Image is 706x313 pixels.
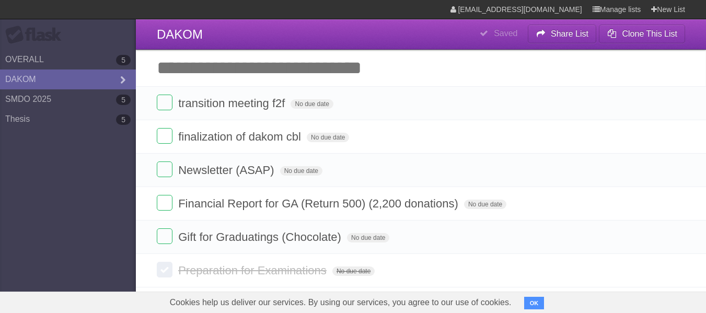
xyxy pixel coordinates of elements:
label: Done [157,128,172,144]
b: 5 [116,95,131,105]
span: Newsletter (ASAP) [178,164,276,177]
span: No due date [332,266,375,276]
label: Done [157,228,172,244]
label: Done [157,262,172,277]
span: transition meeting f2f [178,97,287,110]
span: Gift for Graduatings (Chocolate) [178,230,344,244]
b: 5 [116,55,131,65]
label: Done [157,195,172,211]
b: Clone This List [622,29,677,38]
span: No due date [307,133,349,142]
span: Preparation for Examinations [178,264,329,277]
button: Clone This List [599,25,685,43]
span: Financial Report for GA (Return 500) (2,200 donations) [178,197,461,210]
button: Share List [528,25,597,43]
span: Cookies help us deliver our services. By using our services, you agree to our use of cookies. [159,292,522,313]
span: No due date [464,200,506,209]
span: finalization of dakom cbl [178,130,304,143]
label: Done [157,161,172,177]
span: No due date [347,233,389,242]
span: DAKOM [157,27,203,41]
b: Share List [551,29,588,38]
label: Done [157,95,172,110]
span: No due date [291,99,333,109]
b: Saved [494,29,517,38]
b: 5 [116,114,131,125]
button: OK [524,297,545,309]
span: No due date [280,166,322,176]
div: Flask [5,26,68,44]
